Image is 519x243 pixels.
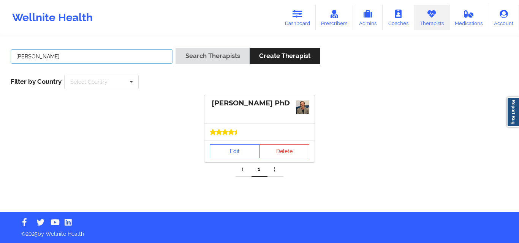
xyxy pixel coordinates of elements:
[279,5,316,30] a: Dashboard
[210,99,309,108] div: [PERSON_NAME] PhD
[414,5,449,30] a: Therapists
[16,225,503,238] p: © 2025 by Wellnite Health
[296,100,309,114] img: 0cb6b2e5-9f7c-4e86-a59b-e63c837b927amy_pro_photo.jpg
[252,162,267,177] a: 1
[236,162,252,177] a: Previous item
[70,79,108,85] div: Select Country
[316,5,353,30] a: Prescribers
[250,48,320,64] button: Create Therapist
[353,5,383,30] a: Admins
[267,162,283,177] a: Next item
[488,5,519,30] a: Account
[176,48,249,64] button: Search Therapists
[507,97,519,127] a: Report Bug
[383,5,414,30] a: Coaches
[236,162,283,177] div: Pagination Navigation
[11,49,173,64] input: Search Keywords
[11,78,62,85] span: Filter by Country
[210,144,260,158] a: Edit
[259,144,310,158] button: Delete
[449,5,489,30] a: Medications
